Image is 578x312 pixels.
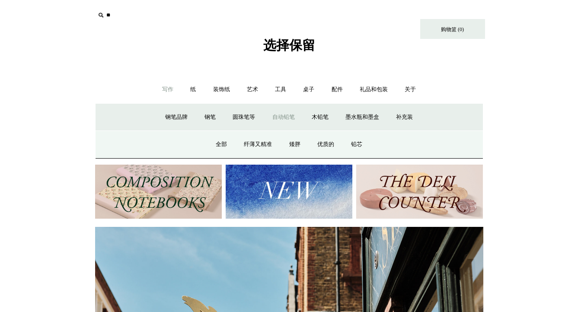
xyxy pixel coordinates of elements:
a: 装饰纸 [205,78,238,101]
font: 补充装 [396,114,413,120]
a: 补充装 [388,106,421,129]
a: 自动铅笔 [265,106,303,129]
img: 202302 组成分类帐.jpg__PID:69722ee6-fa44-49dd-a067-31375e5d54ec [95,165,222,219]
font: 礼品和包装 [360,86,388,92]
a: 全部 [208,133,235,156]
a: 礼品和包装 [352,78,396,101]
a: 配件 [324,78,351,101]
font: 铅芯 [351,141,362,147]
a: 写作 [154,78,181,101]
a: 木铅笔 [304,106,336,129]
a: 优质的 [310,133,342,156]
font: 墨水瓶和墨盒 [345,114,379,120]
font: 钢笔品牌 [165,114,188,120]
font: 纤薄又精准 [244,141,272,147]
a: 矮胖 [281,133,308,156]
a: 工具 [267,78,294,101]
font: 关于 [405,86,416,92]
a: 纸 [182,78,204,101]
font: 全部 [216,141,227,147]
font: 钢笔 [204,114,216,120]
a: 选择保留 [263,45,315,51]
font: 矮胖 [289,141,300,147]
font: 购物篮 (0) [441,26,464,32]
a: 铅芯 [343,133,370,156]
a: 钢笔品牌 [157,106,195,129]
font: 装饰纸 [213,86,230,92]
font: 配件 [332,86,343,92]
font: 桌子 [303,86,314,92]
font: 纸 [190,86,196,92]
a: 关于 [397,78,424,101]
font: 写作 [162,86,173,92]
font: 优质的 [317,141,334,147]
font: 艺术 [247,86,258,92]
a: 墨水瓶和墨盒 [338,106,387,129]
font: 工具 [275,86,286,92]
a: 圆珠笔等 [225,106,263,129]
a: 购物篮 (0) [420,19,485,39]
a: 钢笔 [197,106,224,129]
a: 纤薄又精准 [236,133,280,156]
font: 自动铅笔 [272,114,295,120]
a: 桌子 [295,78,322,101]
font: 木铅笔 [312,114,329,120]
font: 选择保留 [263,38,315,52]
img: New.jpg__PID:f73bdf93-380a-4a35-bcfe-7823039498e1 [226,165,352,219]
font: 圆珠笔等 [233,114,255,120]
a: 艺术 [239,78,266,101]
img: 熟食柜台 [356,165,483,219]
